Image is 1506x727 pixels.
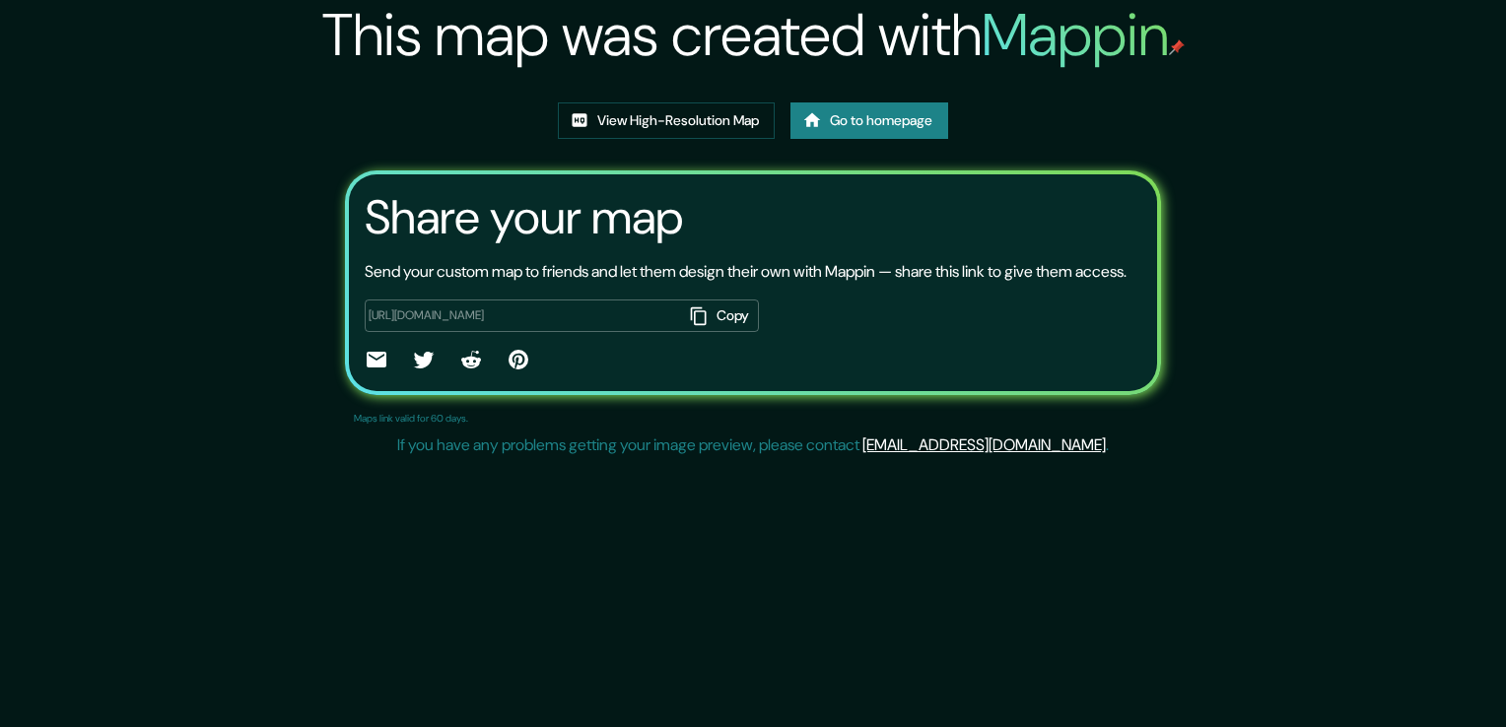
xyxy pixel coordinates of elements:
h3: Share your map [365,190,683,245]
p: Send your custom map to friends and let them design their own with Mappin — share this link to gi... [365,260,1127,284]
img: mappin-pin [1169,39,1185,55]
p: Maps link valid for 60 days. [354,411,468,426]
a: [EMAIL_ADDRESS][DOMAIN_NAME] [862,434,1106,455]
button: Copy [682,299,759,332]
a: Go to homepage [790,102,948,139]
p: If you have any problems getting your image preview, please contact . [397,433,1109,457]
a: View High-Resolution Map [558,102,775,139]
